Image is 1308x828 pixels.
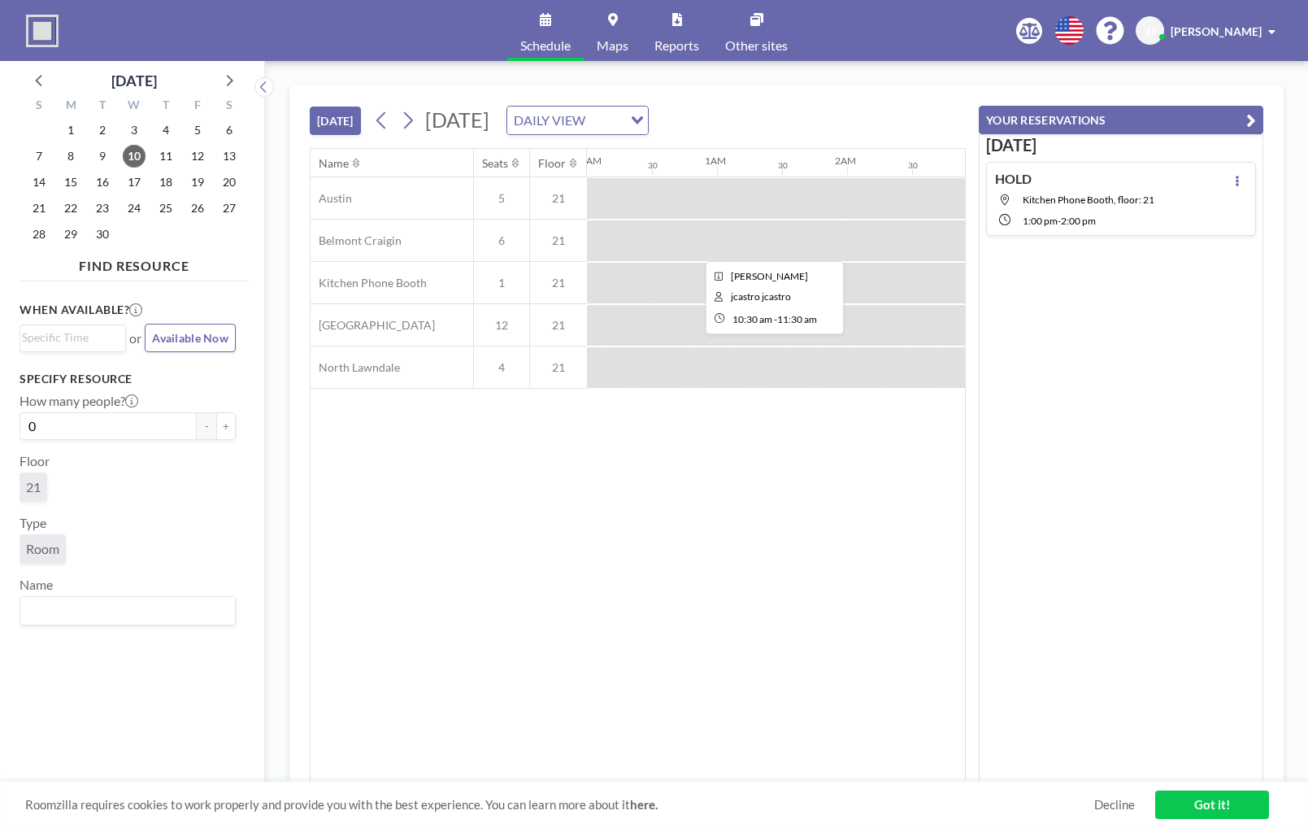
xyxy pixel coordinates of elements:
[91,171,114,194] span: Tuesday, September 16, 2025
[705,155,726,167] div: 1AM
[1171,24,1262,38] span: [PERSON_NAME]
[20,577,53,593] label: Name
[474,360,529,375] span: 4
[186,171,209,194] span: Friday, September 19, 2025
[530,318,587,333] span: 21
[425,107,489,132] span: [DATE]
[310,107,361,135] button: [DATE]
[530,360,587,375] span: 21
[731,290,791,303] span: jcastro jcastro
[575,155,602,167] div: 12AM
[908,160,918,171] div: 30
[20,597,235,625] div: Search for option
[1155,791,1269,819] a: Got it!
[28,145,50,168] span: Sunday, September 7, 2025
[777,313,817,325] span: 11:30 AM
[59,171,82,194] span: Monday, September 15, 2025
[474,233,529,248] span: 6
[20,372,236,386] h3: Specify resource
[1023,194,1154,206] span: Kitchen Phone Booth, floor: 21
[319,156,349,171] div: Name
[1023,215,1058,227] span: 1:00 PM
[474,276,529,290] span: 1
[123,119,146,142] span: Wednesday, September 3, 2025
[530,233,587,248] span: 21
[154,171,177,194] span: Thursday, September 18, 2025
[218,171,241,194] span: Saturday, September 20, 2025
[154,197,177,220] span: Thursday, September 25, 2025
[91,223,114,246] span: Tuesday, September 30, 2025
[150,96,181,117] div: T
[25,797,1094,813] span: Roomzilla requires cookies to work properly and provide you with the best experience. You can lea...
[119,96,150,117] div: W
[20,453,50,469] label: Floor
[311,191,352,206] span: Austin
[123,197,146,220] span: Wednesday, September 24, 2025
[311,318,435,333] span: [GEOGRAPHIC_DATA]
[835,155,856,167] div: 2AM
[482,156,508,171] div: Seats
[995,171,1032,187] h4: HOLD
[28,197,50,220] span: Sunday, September 21, 2025
[91,119,114,142] span: Tuesday, September 2, 2025
[91,145,114,168] span: Tuesday, September 9, 2025
[20,251,249,274] h4: FIND RESOURCE
[145,324,236,352] button: Available Now
[22,600,226,621] input: Search for option
[725,39,788,52] span: Other sites
[311,233,402,248] span: Belmont Craigin
[507,107,648,134] div: Search for option
[654,39,699,52] span: Reports
[55,96,87,117] div: M
[648,160,658,171] div: 30
[1145,24,1155,38] span: JJ
[530,191,587,206] span: 21
[59,119,82,142] span: Monday, September 1, 2025
[28,223,50,246] span: Sunday, September 28, 2025
[213,96,245,117] div: S
[474,191,529,206] span: 5
[26,15,59,47] img: organization-logo
[20,325,125,350] div: Search for option
[154,119,177,142] span: Thursday, September 4, 2025
[87,96,119,117] div: T
[538,156,566,171] div: Floor
[152,331,228,345] span: Available Now
[186,119,209,142] span: Friday, September 5, 2025
[218,145,241,168] span: Saturday, September 13, 2025
[1058,215,1061,227] span: -
[311,276,427,290] span: Kitchen Phone Booth
[181,96,213,117] div: F
[778,160,788,171] div: 30
[123,171,146,194] span: Wednesday, September 17, 2025
[28,171,50,194] span: Sunday, September 14, 2025
[511,110,589,131] span: DAILY VIEW
[530,276,587,290] span: 21
[979,106,1263,134] button: YOUR RESERVATIONS
[216,412,236,440] button: +
[520,39,571,52] span: Schedule
[123,145,146,168] span: Wednesday, September 10, 2025
[1094,797,1135,813] a: Decline
[597,39,628,52] span: Maps
[20,393,138,409] label: How many people?
[20,515,46,531] label: Type
[218,197,241,220] span: Saturday, September 27, 2025
[774,313,777,325] span: -
[111,69,157,92] div: [DATE]
[474,318,529,333] span: 12
[26,479,41,495] span: 21
[732,313,772,325] span: 10:30 AM
[731,270,808,282] span: Joseph Castro
[154,145,177,168] span: Thursday, September 11, 2025
[186,145,209,168] span: Friday, September 12, 2025
[186,197,209,220] span: Friday, September 26, 2025
[311,360,400,375] span: North Lawndale
[1061,215,1096,227] span: 2:00 PM
[26,541,59,557] span: Room
[24,96,55,117] div: S
[22,329,116,346] input: Search for option
[59,145,82,168] span: Monday, September 8, 2025
[590,110,621,131] input: Search for option
[986,135,1256,155] h3: [DATE]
